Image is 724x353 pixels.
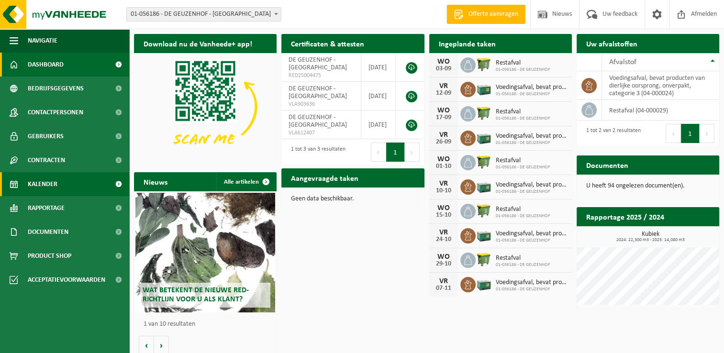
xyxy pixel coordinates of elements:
[289,100,354,108] span: VLA903636
[446,5,525,24] a: Offerte aanvragen
[496,165,550,170] span: 01-056186 - DE GEUZENHOF
[496,262,550,268] span: 01-056186 - DE GEUZENHOF
[581,238,719,243] span: 2024: 22,300 m3 - 2025: 14,080 m3
[496,206,550,213] span: Restafval
[28,172,57,196] span: Kalender
[476,178,492,194] img: PB-LB-0680-HPE-GN-01
[281,34,374,53] h2: Certificaten & attesten
[602,100,719,121] td: restafval (04-000029)
[434,212,453,219] div: 15-10
[289,56,347,71] span: DE GEUZENHOF - [GEOGRAPHIC_DATA]
[496,67,550,73] span: 01-056186 - DE GEUZENHOF
[476,105,492,121] img: WB-1100-HPE-GN-50
[496,189,567,195] span: 01-056186 - DE GEUZENHOF
[496,140,567,146] span: 01-056186 - DE GEUZENHOF
[405,143,420,162] button: Next
[434,188,453,194] div: 10-10
[496,181,567,189] span: Voedingsafval, bevat producten van dierlijke oorsprong, onverpakt, categorie 3
[134,172,177,191] h2: Nieuws
[134,53,277,160] img: Download de VHEPlus App
[609,58,636,66] span: Afvalstof
[666,124,681,143] button: Previous
[434,58,453,66] div: WO
[496,157,550,165] span: Restafval
[434,253,453,261] div: WO
[144,321,272,328] p: 1 van 10 resultaten
[143,287,249,303] span: Wat betekent de nieuwe RED-richtlijn voor u als klant?
[496,254,550,262] span: Restafval
[466,10,521,19] span: Offerte aanvragen
[602,71,719,100] td: voedingsafval, bevat producten van dierlijke oorsprong, onverpakt, categorie 3 (04-000024)
[434,163,453,170] div: 01-10
[28,220,68,244] span: Documenten
[28,268,105,292] span: Acceptatievoorwaarden
[496,238,567,243] span: 01-056186 - DE GEUZENHOF
[429,34,505,53] h2: Ingeplande taken
[476,80,492,97] img: PB-LB-0680-HPE-GN-01
[476,251,492,267] img: WB-1100-HPE-GN-50
[371,143,386,162] button: Previous
[476,227,492,243] img: PB-LB-0680-HPE-GN-01
[496,116,550,121] span: 01-056186 - DE GEUZENHOF
[126,7,281,22] span: 01-056186 - DE GEUZENHOF - GERAARDSBERGEN
[434,204,453,212] div: WO
[476,129,492,145] img: PB-LB-0680-HPE-GN-01
[434,155,453,163] div: WO
[361,53,396,82] td: [DATE]
[289,72,354,79] span: RED25004475
[28,148,65,172] span: Contracten
[581,231,719,243] h3: Kubiek
[496,132,567,140] span: Voedingsafval, bevat producten van dierlijke oorsprong, onverpakt, categorie 3
[281,168,368,187] h2: Aangevraagde taken
[434,139,453,145] div: 26-09
[496,91,567,97] span: 01-056186 - DE GEUZENHOF
[361,82,396,110] td: [DATE]
[434,131,453,139] div: VR
[289,85,347,100] span: DE GEUZENHOF - [GEOGRAPHIC_DATA]
[216,172,276,191] a: Alle artikelen
[577,155,638,174] h2: Documenten
[28,124,64,148] span: Gebruikers
[496,108,550,116] span: Restafval
[28,53,64,77] span: Dashboard
[476,154,492,170] img: WB-1100-HPE-GN-50
[434,82,453,90] div: VR
[434,107,453,114] div: WO
[700,124,714,143] button: Next
[28,77,84,100] span: Bedrijfsgegevens
[476,276,492,292] img: PB-LB-0680-HPE-GN-01
[28,196,65,220] span: Rapportage
[581,123,641,144] div: 1 tot 2 van 2 resultaten
[496,230,567,238] span: Voedingsafval, bevat producten van dierlijke oorsprong, onverpakt, categorie 3
[577,34,647,53] h2: Uw afvalstoffen
[28,29,57,53] span: Navigatie
[476,56,492,72] img: WB-1100-HPE-GN-50
[289,129,354,137] span: VLA612407
[586,183,710,189] p: U heeft 94 ongelezen document(en).
[496,84,567,91] span: Voedingsafval, bevat producten van dierlijke oorsprong, onverpakt, categorie 3
[286,142,345,163] div: 1 tot 3 van 3 resultaten
[681,124,700,143] button: 1
[28,100,83,124] span: Contactpersonen
[434,66,453,72] div: 03-09
[496,59,550,67] span: Restafval
[361,110,396,139] td: [DATE]
[434,114,453,121] div: 17-09
[134,34,262,53] h2: Download nu de Vanheede+ app!
[476,202,492,219] img: WB-1100-HPE-GN-50
[434,90,453,97] div: 12-09
[434,229,453,236] div: VR
[496,279,567,287] span: Voedingsafval, bevat producten van dierlijke oorsprong, onverpakt, categorie 3
[289,114,347,129] span: DE GEUZENHOF - [GEOGRAPHIC_DATA]
[434,236,453,243] div: 24-10
[434,285,453,292] div: 07-11
[135,193,275,312] a: Wat betekent de nieuwe RED-richtlijn voor u als klant?
[577,207,674,226] h2: Rapportage 2025 / 2024
[434,261,453,267] div: 29-10
[496,213,550,219] span: 01-056186 - DE GEUZENHOF
[291,196,414,202] p: Geen data beschikbaar.
[434,180,453,188] div: VR
[28,244,71,268] span: Product Shop
[434,277,453,285] div: VR
[496,287,567,292] span: 01-056186 - DE GEUZENHOF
